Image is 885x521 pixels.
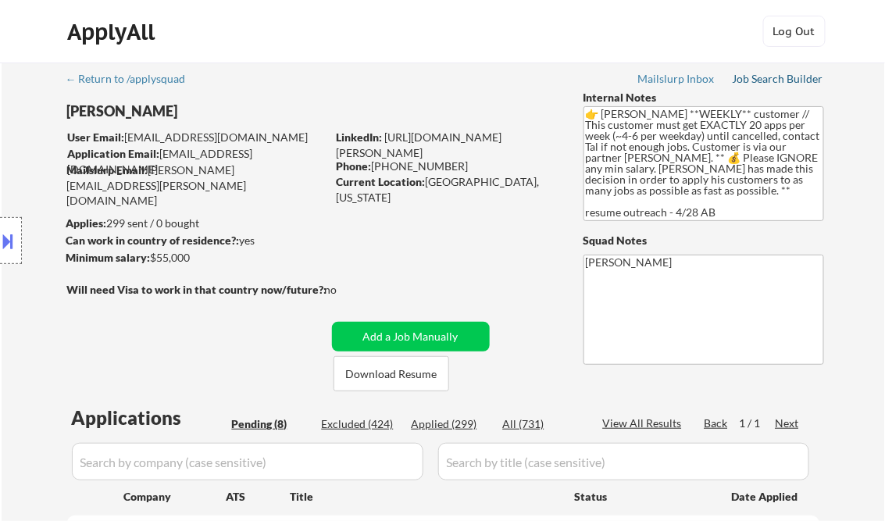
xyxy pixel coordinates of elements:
[603,416,687,431] div: View All Results
[68,19,160,45] div: ApplyAll
[66,73,201,88] a: ← Return to /applysquad
[232,416,310,432] div: Pending (8)
[337,130,383,144] strong: LinkedIn:
[732,489,801,505] div: Date Applied
[291,489,560,505] div: Title
[332,322,490,351] button: Add a Job Manually
[72,443,423,480] input: Search by company (case sensitive)
[638,73,716,84] div: Mailslurp Inbox
[337,159,372,173] strong: Phone:
[66,73,201,84] div: ← Return to /applysquad
[337,159,558,174] div: [PHONE_NUMBER]
[337,174,558,205] div: [GEOGRAPHIC_DATA], [US_STATE]
[575,482,709,510] div: Status
[733,73,824,88] a: Job Search Builder
[412,416,490,432] div: Applied (299)
[227,489,291,505] div: ATS
[322,416,400,432] div: Excluded (424)
[334,356,449,391] button: Download Resume
[503,416,581,432] div: All (731)
[337,175,426,188] strong: Current Location:
[638,73,716,88] a: Mailslurp Inbox
[740,416,776,431] div: 1 / 1
[776,416,801,431] div: Next
[438,443,809,480] input: Search by title (case sensitive)
[583,90,824,105] div: Internal Notes
[72,409,227,427] div: Applications
[325,282,369,298] div: no
[763,16,826,47] button: Log Out
[337,130,502,159] a: [URL][DOMAIN_NAME][PERSON_NAME]
[733,73,824,84] div: Job Search Builder
[583,233,824,248] div: Squad Notes
[124,489,227,505] div: Company
[705,416,730,431] div: Back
